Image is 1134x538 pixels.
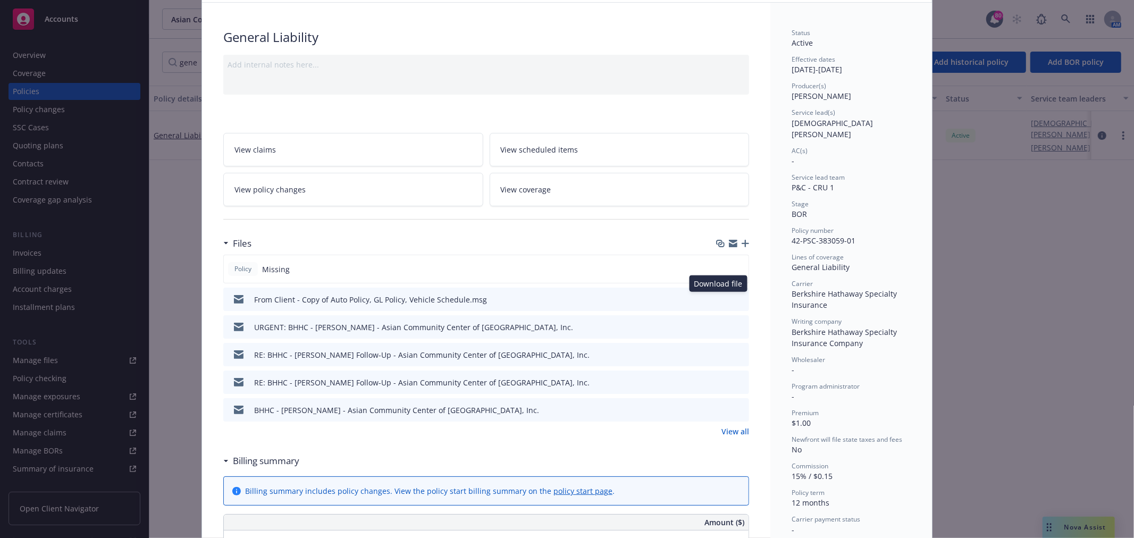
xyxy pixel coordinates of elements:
[792,444,802,455] span: No
[792,391,794,401] span: -
[254,322,573,333] div: URGENT: BHHC - [PERSON_NAME] - Asian Community Center of [GEOGRAPHIC_DATA], Inc.
[792,156,794,166] span: -
[718,405,727,416] button: download file
[792,209,807,219] span: BOR
[792,327,899,348] span: Berkshire Hathaway Specialty Insurance Company
[792,382,860,391] span: Program administrator
[792,118,873,139] span: [DEMOGRAPHIC_DATA][PERSON_NAME]
[490,173,750,206] a: View coverage
[792,498,829,508] span: 12 months
[501,144,578,155] span: View scheduled items
[490,133,750,166] a: View scheduled items
[792,199,809,208] span: Stage
[223,454,299,468] div: Billing summary
[792,81,826,90] span: Producer(s)
[792,279,813,288] span: Carrier
[718,377,727,388] button: download file
[690,275,747,292] div: Download file
[792,173,845,182] span: Service lead team
[254,349,590,360] div: RE: BHHC - [PERSON_NAME] Follow-Up - Asian Community Center of [GEOGRAPHIC_DATA], Inc.
[792,146,808,155] span: AC(s)
[233,237,251,250] h3: Files
[233,454,299,468] h3: Billing summary
[245,485,615,497] div: Billing summary includes policy changes. View the policy start billing summary on the .
[792,461,828,470] span: Commission
[721,426,749,437] a: View all
[792,91,851,101] span: [PERSON_NAME]
[792,108,835,117] span: Service lead(s)
[792,408,819,417] span: Premium
[792,289,899,310] span: Berkshire Hathaway Specialty Insurance
[553,486,612,496] a: policy start page
[718,349,727,360] button: download file
[223,28,749,46] div: General Liability
[792,236,855,246] span: 42-PSC-383059-01
[254,294,487,305] div: From Client - Copy of Auto Policy, GL Policy, Vehicle Schedule.msg
[704,517,744,528] span: Amount ($)
[232,264,254,274] span: Policy
[718,294,727,305] button: download file
[254,405,539,416] div: BHHC - [PERSON_NAME] - Asian Community Center of [GEOGRAPHIC_DATA], Inc.
[735,377,745,388] button: preview file
[262,264,290,275] span: Missing
[735,405,745,416] button: preview file
[501,184,551,195] span: View coverage
[792,38,813,48] span: Active
[735,322,745,333] button: preview file
[792,418,811,428] span: $1.00
[792,253,844,262] span: Lines of coverage
[792,226,834,235] span: Policy number
[223,237,251,250] div: Files
[735,294,745,305] button: preview file
[735,349,745,360] button: preview file
[223,173,483,206] a: View policy changes
[234,144,276,155] span: View claims
[792,435,902,444] span: Newfront will file state taxes and fees
[234,184,306,195] span: View policy changes
[792,182,834,192] span: P&C - CRU 1
[718,322,727,333] button: download file
[223,133,483,166] a: View claims
[792,365,794,375] span: -
[792,28,810,37] span: Status
[792,55,835,64] span: Effective dates
[792,55,911,75] div: [DATE] - [DATE]
[792,355,825,364] span: Wholesaler
[254,377,590,388] div: RE: BHHC - [PERSON_NAME] Follow-Up - Asian Community Center of [GEOGRAPHIC_DATA], Inc.
[792,262,911,273] div: General Liability
[228,59,745,70] div: Add internal notes here...
[792,525,794,535] span: -
[792,488,825,497] span: Policy term
[792,515,860,524] span: Carrier payment status
[792,317,842,326] span: Writing company
[792,471,833,481] span: 15% / $0.15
